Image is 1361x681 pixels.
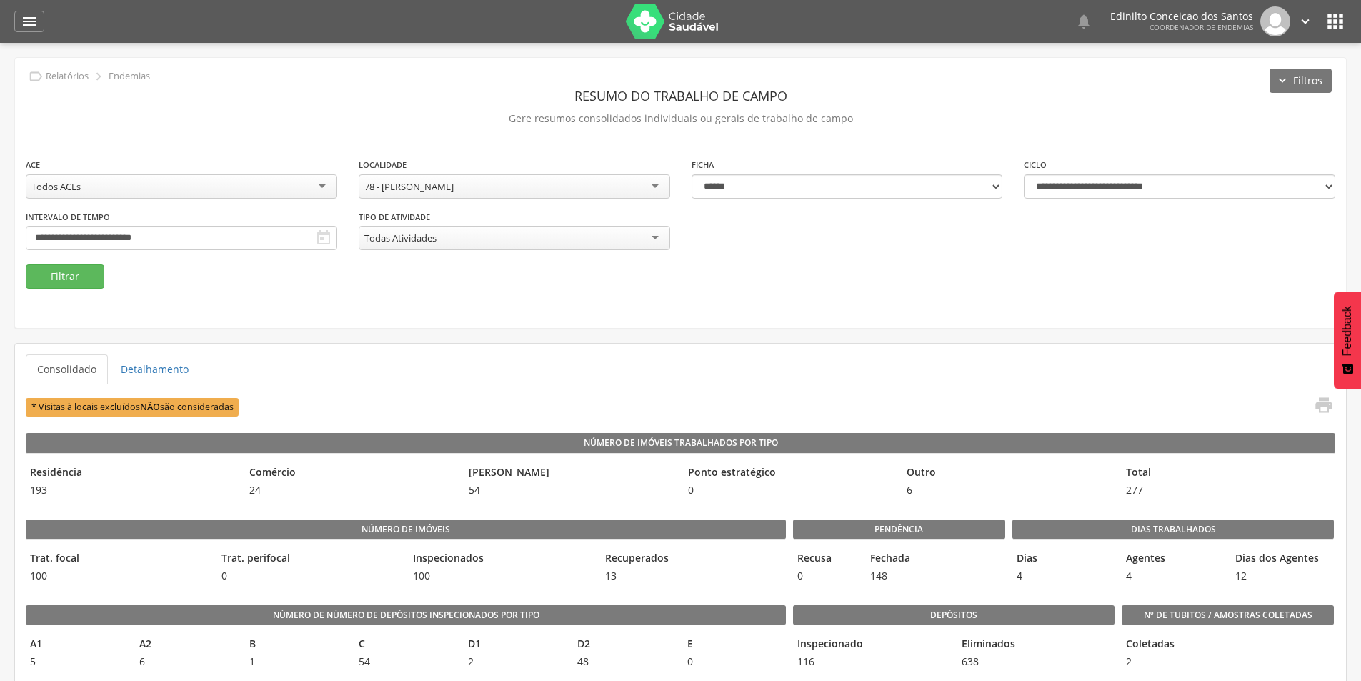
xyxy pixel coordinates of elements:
[21,13,38,30] i: 
[601,569,785,583] span: 13
[26,83,1335,109] header: Resumo do Trabalho de Campo
[1324,10,1347,33] i: 
[1231,551,1333,567] legend: Dias dos Agentes
[26,433,1335,453] legend: Número de Imóveis Trabalhados por Tipo
[1122,655,1133,669] span: 2
[793,637,950,653] legend: Inspecionado
[684,483,896,497] span: 0
[409,551,593,567] legend: Inspecionados
[135,637,237,653] legend: A2
[217,551,402,567] legend: Trat. perifocal
[26,605,786,625] legend: Número de Número de Depósitos Inspecionados por Tipo
[684,465,896,482] legend: Ponto estratégico
[1075,13,1092,30] i: 
[1314,395,1334,415] i: 
[793,655,950,669] span: 116
[245,483,457,497] span: 24
[957,655,1115,669] span: 638
[573,655,675,669] span: 48
[1122,465,1334,482] legend: Total
[1012,569,1115,583] span: 4
[902,483,1115,497] span: 6
[26,159,40,171] label: ACE
[1110,11,1253,21] p: Edinilto Conceicao dos Santos
[1297,14,1313,29] i: 
[26,569,210,583] span: 100
[1122,483,1334,497] span: 277
[957,637,1115,653] legend: Eliminados
[245,465,457,482] legend: Comércio
[692,159,714,171] label: Ficha
[793,520,1005,540] legend: Pendência
[109,354,200,384] a: Detalhamento
[866,551,932,567] legend: Fechada
[1341,306,1354,356] span: Feedback
[793,569,859,583] span: 0
[1231,569,1333,583] span: 12
[26,483,238,497] span: 193
[245,655,347,669] span: 1
[28,69,44,84] i: 
[793,551,859,567] legend: Recusa
[601,551,785,567] legend: Recuperados
[26,354,108,384] a: Consolidado
[109,71,150,82] p: Endemias
[26,465,238,482] legend: Residência
[866,569,932,583] span: 148
[364,180,454,193] div: 78 - [PERSON_NAME]
[1012,551,1115,567] legend: Dias
[1122,551,1224,567] legend: Agentes
[1122,637,1133,653] legend: Coletadas
[1122,605,1334,625] legend: Nº de Tubitos / Amostras coletadas
[1024,159,1047,171] label: Ciclo
[354,637,457,653] legend: C
[359,212,430,223] label: Tipo de Atividade
[315,229,332,247] i: 
[1122,569,1224,583] span: 4
[1305,395,1334,419] a: 
[14,11,44,32] a: 
[573,637,675,653] legend: D2
[683,637,785,653] legend: E
[902,465,1115,482] legend: Outro
[31,180,81,193] div: Todos ACEs
[26,520,786,540] legend: Número de imóveis
[135,655,237,669] span: 6
[409,569,593,583] span: 100
[793,605,1115,625] legend: Depósitos
[1297,6,1313,36] a: 
[1075,6,1092,36] a: 
[364,232,437,244] div: Todas Atividades
[464,483,677,497] span: 54
[1150,22,1253,32] span: Coordenador de Endemias
[354,655,457,669] span: 54
[464,637,566,653] legend: D1
[91,69,106,84] i: 
[26,109,1335,129] p: Gere resumos consolidados individuais ou gerais de trabalho de campo
[683,655,785,669] span: 0
[140,401,160,413] b: NÃO
[217,569,402,583] span: 0
[1012,520,1334,540] legend: Dias Trabalhados
[26,212,110,223] label: Intervalo de Tempo
[1334,292,1361,389] button: Feedback - Mostrar pesquisa
[1270,69,1332,93] button: Filtros
[245,637,347,653] legend: B
[464,655,566,669] span: 2
[26,551,210,567] legend: Trat. focal
[26,398,239,416] span: * Visitas à locais excluídos são consideradas
[464,465,677,482] legend: [PERSON_NAME]
[26,264,104,289] button: Filtrar
[359,159,407,171] label: Localidade
[46,71,89,82] p: Relatórios
[26,655,128,669] span: 5
[26,637,128,653] legend: A1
